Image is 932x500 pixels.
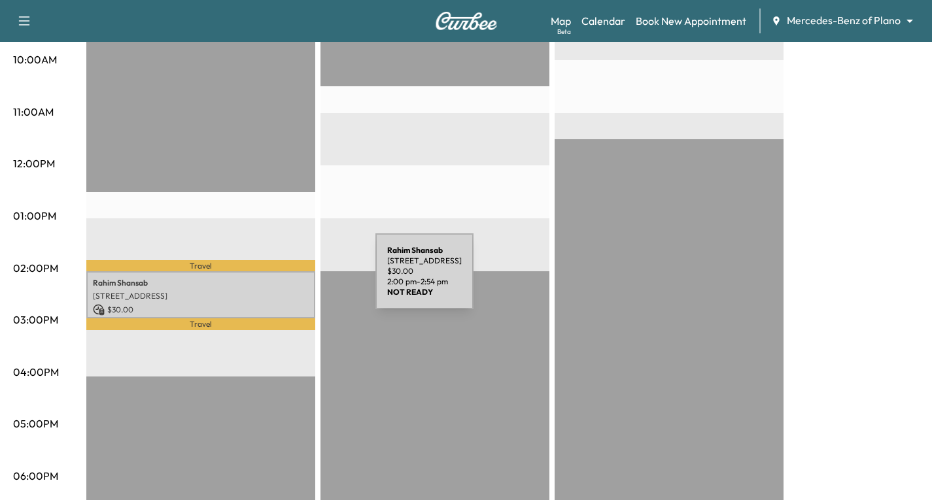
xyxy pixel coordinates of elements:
[13,312,58,327] p: 03:00PM
[13,156,55,171] p: 12:00PM
[13,104,54,120] p: 11:00AM
[86,318,315,329] p: Travel
[13,416,58,431] p: 05:00PM
[93,304,309,316] p: $ 30.00
[13,208,56,224] p: 01:00PM
[581,13,625,29] a: Calendar
[636,13,746,29] a: Book New Appointment
[86,260,315,271] p: Travel
[13,260,58,276] p: 02:00PM
[13,364,59,380] p: 04:00PM
[557,27,571,37] div: Beta
[93,278,309,288] p: Rahim Shansab
[435,12,498,30] img: Curbee Logo
[787,13,901,28] span: Mercedes-Benz of Plano
[93,291,309,301] p: [STREET_ADDRESS]
[13,468,58,484] p: 06:00PM
[551,13,571,29] a: MapBeta
[13,52,57,67] p: 10:00AM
